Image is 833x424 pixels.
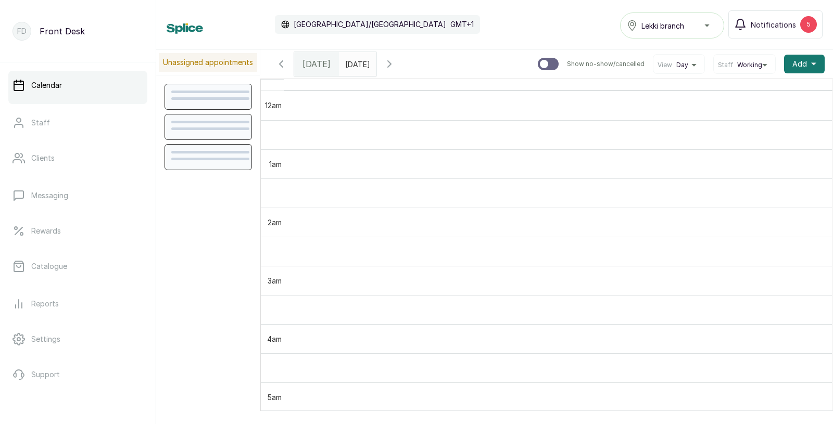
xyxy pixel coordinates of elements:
p: Show no-show/cancelled [567,60,645,68]
span: Lekki branch [641,20,684,31]
div: [DATE] [294,52,339,76]
div: 2am [266,217,284,228]
p: Catalogue [31,261,67,272]
p: [GEOGRAPHIC_DATA]/[GEOGRAPHIC_DATA] [294,19,446,30]
p: Rewards [31,226,61,236]
p: Front Desk [40,25,85,37]
span: View [658,61,672,69]
div: 1am [267,159,284,170]
p: Support [31,369,60,380]
p: Settings [31,334,60,344]
a: Staff [8,108,147,137]
div: 5am [265,392,284,403]
p: GMT+1 [450,19,474,30]
a: Settings [8,325,147,354]
a: Messaging [8,181,147,210]
p: Reports [31,299,59,309]
p: Messaging [31,190,68,201]
p: Unassigned appointments [159,53,257,72]
p: FD [17,26,27,36]
div: 12am [263,100,284,111]
span: Staff [718,61,733,69]
span: Day [676,61,688,69]
div: 5 [800,16,817,33]
span: [DATE] [302,58,331,70]
div: 3am [266,275,284,286]
button: StaffWorking [718,61,771,69]
a: Catalogue [8,252,147,281]
div: 4am [265,333,284,344]
p: Staff [31,118,50,128]
a: Support [8,360,147,389]
p: Calendar [31,80,62,91]
span: Notifications [751,19,796,30]
span: Working [737,61,762,69]
a: Calendar [8,71,147,100]
a: Reports [8,289,147,318]
button: ViewDay [658,61,700,69]
a: Clients [8,144,147,173]
p: Clients [31,153,55,163]
button: Notifications5 [728,10,823,38]
button: Add [784,55,825,73]
button: Lekki branch [620,12,724,38]
span: Add [792,59,807,69]
a: Rewards [8,216,147,246]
